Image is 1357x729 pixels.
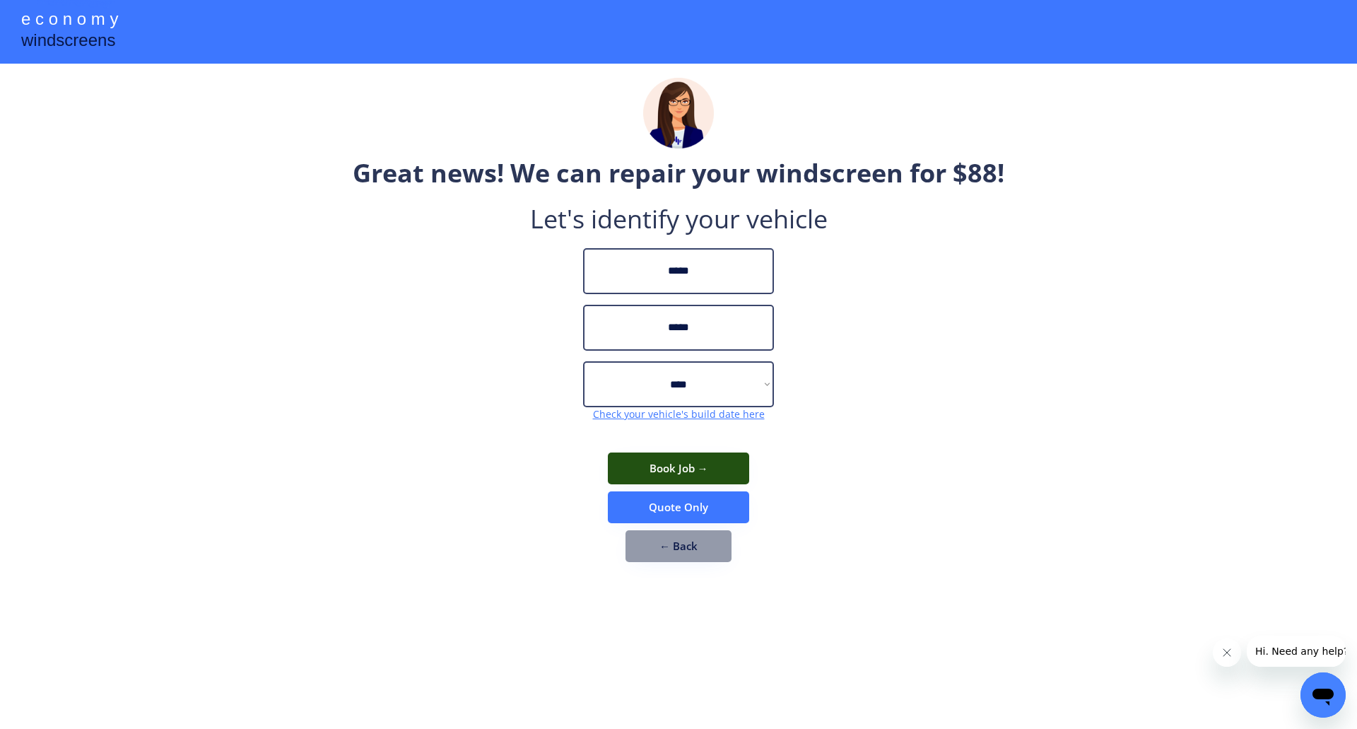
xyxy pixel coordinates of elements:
iframe: Button to launch messaging window [1300,672,1346,718]
div: Great news! We can repair your windscreen for $88! [353,156,1004,191]
button: Book Job → [608,453,749,484]
button: Quote Only [608,491,749,523]
span: Hi. Need any help? [8,10,102,21]
button: ← Back [625,530,732,562]
div: Let's identify your vehicle [530,202,828,237]
iframe: Message from company [1247,636,1346,667]
iframe: Close message [1213,638,1241,667]
div: e c o n o m y [21,7,118,34]
div: windscreens [21,28,115,56]
img: madeline.png [643,78,714,148]
a: Check your vehicle's build date here [593,407,765,421]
